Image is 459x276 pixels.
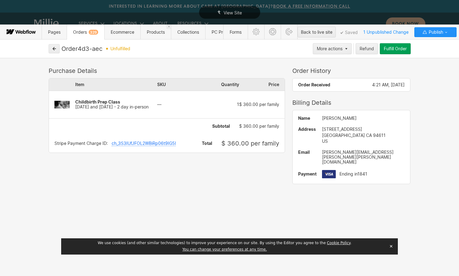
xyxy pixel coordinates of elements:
[224,10,242,15] span: View Site
[317,46,342,51] div: More actions
[339,172,367,176] span: Ending in 1841
[414,27,457,37] button: Publish
[298,27,336,37] button: Back to live site
[239,123,279,129] span: $ 360.00 per family
[292,99,411,106] div: Billing Details
[428,28,443,37] span: Publish
[198,102,239,107] div: 1
[322,150,405,164] div: [PERSON_NAME][EMAIL_ADDRESS][PERSON_NAME][PERSON_NAME][DOMAIN_NAME]
[322,132,405,138] div: [GEOGRAPHIC_DATA] CA 94611
[54,141,108,146] div: Stripe Payment Charge ID:
[177,29,199,35] span: Collections
[157,78,198,91] div: SKU
[75,78,157,91] div: Item
[98,241,352,245] span: We use cookies (and other similar technologies) to improve your experience on our site. By using ...
[49,95,75,114] img: Childbirth Prep Class
[298,126,316,132] span: Address
[212,124,230,129] span: Subtotal
[111,29,134,35] span: Ecommerce
[340,31,358,34] span: Saved
[322,116,405,121] div: [PERSON_NAME]
[212,29,243,35] span: PC Prep Videos
[298,116,316,121] span: Name
[292,67,411,74] div: Order History
[301,28,332,37] div: Back to live site
[61,45,102,52] div: Order 4d3-aec
[167,25,171,29] a: Close 'Products' tab
[322,138,405,144] div: US
[198,78,239,91] div: Quantity
[327,241,350,245] a: Cookie Policy
[182,247,267,252] button: You can change your preferences at any time.
[230,29,242,35] span: Forms
[298,172,316,176] span: Payment
[89,30,98,35] div: 329
[387,242,395,251] button: Close
[372,82,405,87] span: 4:21 AM, [DATE]
[112,141,176,146] div: ch_3S3IUfJFOL2WBiRp06t9IG5l
[157,102,198,107] div: —
[110,46,130,51] span: unfulfilled
[202,141,212,146] span: Total
[147,29,165,35] span: Products
[75,99,120,104] span: Childbirth Prep Class
[322,126,405,132] div: [STREET_ADDRESS]
[356,43,378,54] button: Refund
[239,78,285,91] div: Price
[360,46,374,51] div: Refund
[221,140,279,147] span: $ 360.00 per family
[361,27,411,37] span: 1 Unpublished Change
[380,43,411,54] button: Fulfill Order
[49,67,285,74] div: Purchase Details
[48,29,61,35] span: Pages
[313,43,352,54] button: More actions
[298,150,316,155] span: Email
[298,82,330,87] span: Order Received
[73,29,98,35] span: Orders
[75,100,157,109] div: [DATE] and [DATE] - 2 day in-person
[239,102,279,107] span: $ 360.00 per family
[384,46,407,51] div: Fulfill Order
